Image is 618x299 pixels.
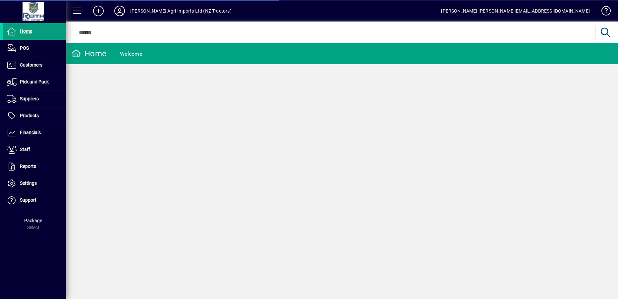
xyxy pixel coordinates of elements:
a: Products [3,108,66,124]
span: Suppliers [20,96,39,101]
div: Home [71,48,106,59]
span: Support [20,197,36,203]
a: Suppliers [3,91,66,107]
span: Staff [20,147,30,152]
span: Customers [20,62,42,68]
span: Home [20,28,32,34]
a: Settings [3,175,66,192]
a: Financials [3,125,66,141]
div: [PERSON_NAME] Agri-Imports Ltd (NZ Tractors) [130,6,232,16]
button: Add [88,5,109,17]
a: Support [3,192,66,209]
span: Financials [20,130,41,135]
a: Staff [3,141,66,158]
a: POS [3,40,66,57]
a: Customers [3,57,66,74]
span: POS [20,45,29,51]
span: Settings [20,180,37,186]
span: Pick and Pack [20,79,49,84]
a: Reports [3,158,66,175]
div: Welcome [120,49,142,59]
a: Pick and Pack [3,74,66,90]
span: Package [24,218,42,223]
button: Profile [109,5,130,17]
span: Reports [20,164,36,169]
span: Products [20,113,39,118]
a: Knowledge Base [596,1,610,23]
div: [PERSON_NAME] [PERSON_NAME][EMAIL_ADDRESS][DOMAIN_NAME] [441,6,590,16]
